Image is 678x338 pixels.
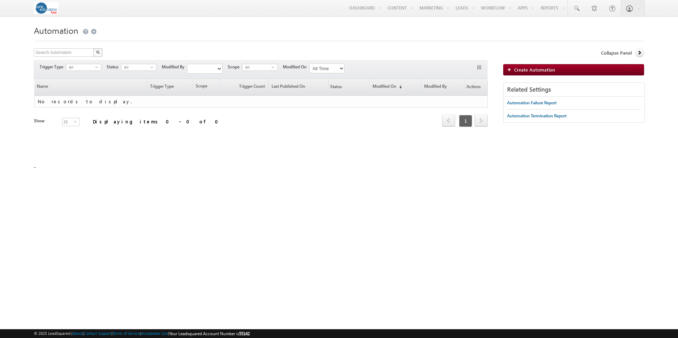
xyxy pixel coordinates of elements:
[193,79,220,96] span: Scope
[74,120,79,123] span: select
[34,2,58,14] img: Custom Logo
[40,64,66,70] span: Trigger Type
[107,64,121,70] span: Status
[228,64,242,70] span: Scope
[422,79,465,96] a: Modified By
[141,331,168,336] a: Acceptable Use
[169,331,250,336] span: Your Leadsquared Account Number is
[72,331,83,336] a: About
[148,79,192,96] a: Trigger Type
[34,330,250,337] span: © 2025 LeadSquared | | | | |
[239,331,250,336] span: 55142
[34,118,56,124] div: Show
[113,331,140,336] a: Terms of Service
[162,64,187,70] span: Modified By
[34,25,78,36] span: Automation
[475,115,488,127] a: next
[63,118,74,126] span: 25
[442,115,455,127] a: prev
[507,110,566,122] a: Automation Termination Report
[121,64,150,70] span: All
[93,117,222,125] div: Displaying items 0 - 0 of 0
[95,66,101,69] span: select
[465,80,481,95] span: Actions
[272,66,277,69] span: select
[221,79,269,96] a: Trigger Count
[243,64,272,70] span: All
[370,79,421,96] a: Modified On(sorted descending)
[396,84,402,90] span: (sorted descending)
[504,83,644,97] div: Related Settings
[34,23,644,199] div: _
[507,113,566,119] div: Automation Termination Report
[507,100,557,106] div: Automation Failure Report
[459,115,472,127] span: 1
[66,64,95,70] span: All
[150,66,156,69] span: select
[514,67,555,73] span: Create Automation
[269,79,328,96] a: Last Published On
[34,79,147,96] a: Name
[329,80,342,95] span: Status
[34,96,488,107] td: No records to display.
[96,50,100,54] img: Search
[601,50,632,56] span: Collapse Panel
[507,67,514,72] img: add_icon.png
[84,331,112,336] a: Contact Support
[507,97,557,109] a: Automation Failure Report
[283,64,309,70] span: Modified On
